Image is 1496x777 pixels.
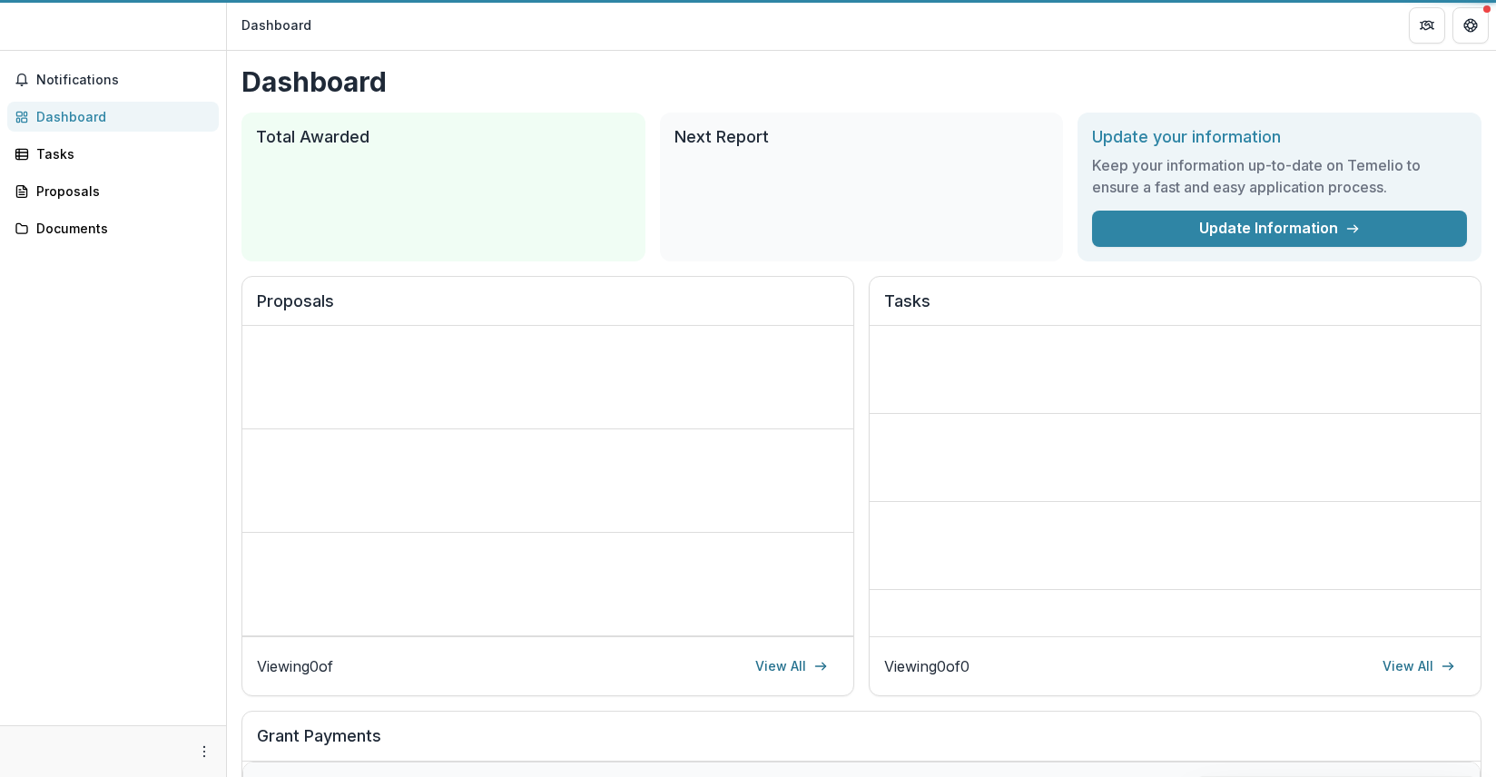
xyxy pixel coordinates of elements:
[36,73,212,88] span: Notifications
[884,655,969,677] p: Viewing 0 of 0
[36,144,204,163] div: Tasks
[241,65,1481,98] h1: Dashboard
[884,291,1466,326] h2: Tasks
[256,127,631,147] h2: Total Awarded
[1092,154,1467,198] h3: Keep your information up-to-date on Temelio to ensure a fast and easy application process.
[7,176,219,206] a: Proposals
[257,726,1466,761] h2: Grant Payments
[257,655,333,677] p: Viewing 0 of
[193,741,215,762] button: More
[1409,7,1445,44] button: Partners
[7,102,219,132] a: Dashboard
[257,291,839,326] h2: Proposals
[1372,652,1466,681] a: View All
[36,219,204,238] div: Documents
[674,127,1049,147] h2: Next Report
[7,139,219,169] a: Tasks
[744,652,839,681] a: View All
[36,107,204,126] div: Dashboard
[7,65,219,94] button: Notifications
[1452,7,1489,44] button: Get Help
[36,182,204,201] div: Proposals
[1092,211,1467,247] a: Update Information
[234,12,319,38] nav: breadcrumb
[241,15,311,34] div: Dashboard
[1092,127,1467,147] h2: Update your information
[7,213,219,243] a: Documents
